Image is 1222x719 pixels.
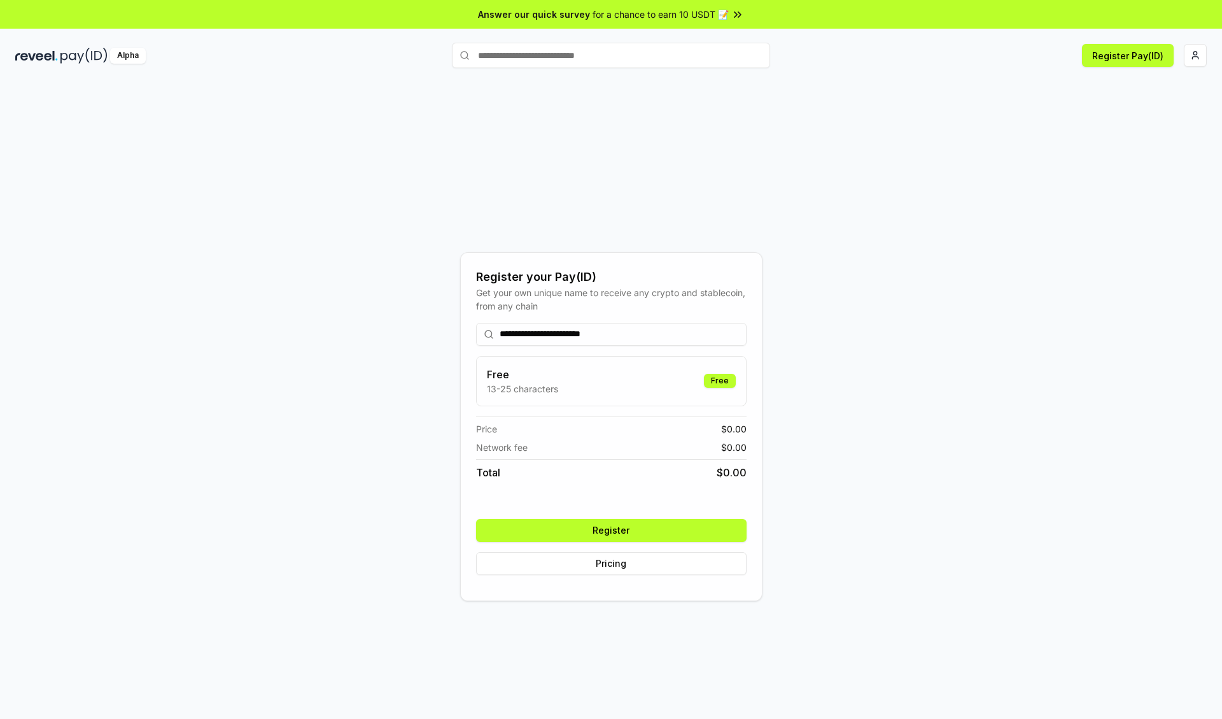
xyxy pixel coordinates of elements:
[704,374,736,388] div: Free
[476,286,747,313] div: Get your own unique name to receive any crypto and stablecoin, from any chain
[717,465,747,480] span: $ 0.00
[593,8,729,21] span: for a chance to earn 10 USDT 📝
[487,382,558,395] p: 13-25 characters
[1082,44,1174,67] button: Register Pay(ID)
[487,367,558,382] h3: Free
[476,441,528,454] span: Network fee
[476,552,747,575] button: Pricing
[721,422,747,436] span: $ 0.00
[110,48,146,64] div: Alpha
[478,8,590,21] span: Answer our quick survey
[721,441,747,454] span: $ 0.00
[15,48,58,64] img: reveel_dark
[476,519,747,542] button: Register
[60,48,108,64] img: pay_id
[476,465,500,480] span: Total
[476,422,497,436] span: Price
[476,268,747,286] div: Register your Pay(ID)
